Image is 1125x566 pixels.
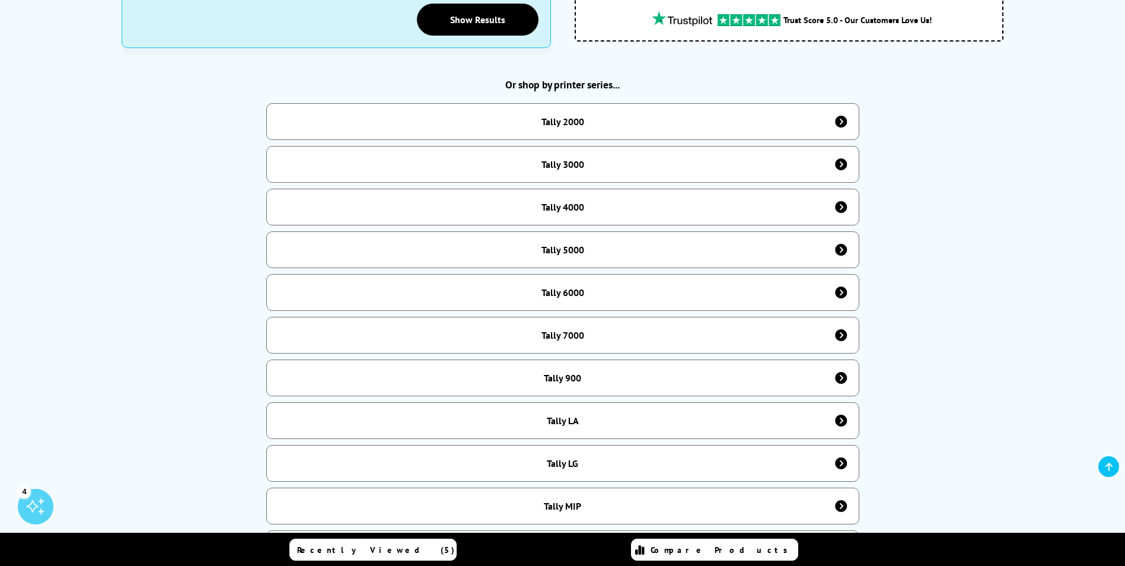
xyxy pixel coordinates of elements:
[541,287,584,298] div: Tally 6000
[122,78,1003,91] h2: Or shop by printer series...
[718,14,780,26] img: trustpilot rating
[541,201,584,213] div: Tally 4000
[783,14,932,26] span: Trust Score 5.0 - Our Customers Love Us!
[544,500,581,512] div: Tally MIP
[631,539,798,561] a: Compare Products
[651,545,794,555] span: Compare Products
[547,457,578,469] div: Tally LG
[417,4,538,36] a: Show Results
[547,415,579,427] div: Tally LA
[541,116,584,128] div: Tally 2000
[646,11,718,26] img: trustpilot rating
[541,244,584,256] div: Tally 5000
[18,485,31,498] div: 4
[541,158,584,170] div: Tally 3000
[541,329,584,341] div: Tally 7000
[297,545,455,555] span: Recently Viewed (5)
[544,372,581,384] div: Tally 900
[289,539,457,561] a: Recently Viewed (5)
